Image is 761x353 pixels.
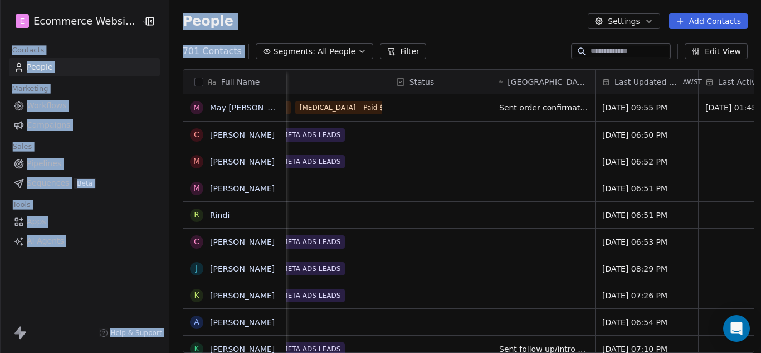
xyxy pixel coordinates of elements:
[194,316,199,328] div: A
[9,232,160,250] a: AI Agents
[183,70,286,94] div: Full Name
[508,76,588,88] span: [GEOGRAPHIC_DATA] Status/Many Contacts
[99,328,162,337] a: Help & Support
[196,263,198,274] div: J
[197,70,389,94] div: Tags
[723,315,750,342] div: Open Intercom Messenger
[318,46,355,57] span: All People
[27,119,70,131] span: Campaigns
[9,58,160,76] a: People
[183,13,233,30] span: People
[614,76,680,88] span: Last Updated Date
[27,177,69,189] span: Sequences
[27,216,46,228] span: Apps
[210,318,275,327] a: [PERSON_NAME]
[7,42,49,59] span: Contacts
[602,317,691,328] span: [DATE] 06:54 PM
[602,290,691,301] span: [DATE] 07:26 PM
[602,156,691,167] span: [DATE] 06:52 PM
[682,78,702,86] span: AWST
[9,174,160,192] a: SequencesBeta
[409,76,435,88] span: Status
[27,100,67,112] span: Workflows
[7,80,53,97] span: Marketing
[380,43,426,59] button: Filter
[8,196,35,213] span: Tools
[27,235,64,247] span: AI Agents
[27,61,53,73] span: People
[260,262,345,275] span: NEW META ADS LEADS
[596,70,698,94] div: Last Updated DateAWST
[492,70,595,94] div: [GEOGRAPHIC_DATA] Status/Many Contacts
[274,46,315,57] span: Segments:
[9,116,160,134] a: Campaigns
[260,128,345,142] span: NEW META ADS LEADS
[221,76,260,88] span: Full Name
[389,70,492,94] div: Status
[9,96,160,115] a: Workflows
[669,13,748,29] button: Add Contacts
[8,138,37,155] span: Sales
[210,184,275,193] a: [PERSON_NAME]
[183,45,242,58] span: 701 Contacts
[194,236,199,248] div: C
[602,236,691,248] span: [DATE] 06:53 PM
[9,154,160,173] a: Pipelines
[194,129,199,141] div: C
[210,103,360,112] a: May [PERSON_NAME] [PERSON_NAME]
[210,291,275,300] a: [PERSON_NAME]
[27,158,61,170] span: Pipelines
[204,101,291,114] span: [MEDICAL_DATA] PRICE
[602,183,691,194] span: [DATE] 06:51 PM
[193,156,200,167] div: m
[685,43,748,59] button: Edit View
[499,102,588,113] span: Sent order confirmation, also send nurturing messages Day 1.
[210,211,230,220] a: Rindi
[33,14,139,28] span: Ecommerce Website Builder
[193,102,200,114] div: M
[74,178,96,189] span: Beta
[210,238,275,246] a: [PERSON_NAME]
[210,130,275,139] a: [PERSON_NAME]
[260,235,345,249] span: NEW META ADS LEADS
[9,212,160,231] a: Apps
[13,12,134,31] button: EEcommerce Website Builder
[588,13,660,29] button: Settings
[20,16,25,27] span: E
[295,101,411,114] span: [MEDICAL_DATA] – Paid $1000+
[210,264,275,273] a: [PERSON_NAME]
[602,102,691,113] span: [DATE] 09:55 PM
[260,289,345,302] span: NEW META ADS LEADS
[602,210,691,221] span: [DATE] 06:51 PM
[110,328,162,337] span: Help & Support
[194,209,199,221] div: R
[602,129,691,141] span: [DATE] 06:50 PM
[193,182,200,194] div: M
[260,155,345,168] span: NEW META ADS LEADS
[210,157,275,166] a: [PERSON_NAME]
[194,289,199,301] div: K
[602,263,691,274] span: [DATE] 08:29 PM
